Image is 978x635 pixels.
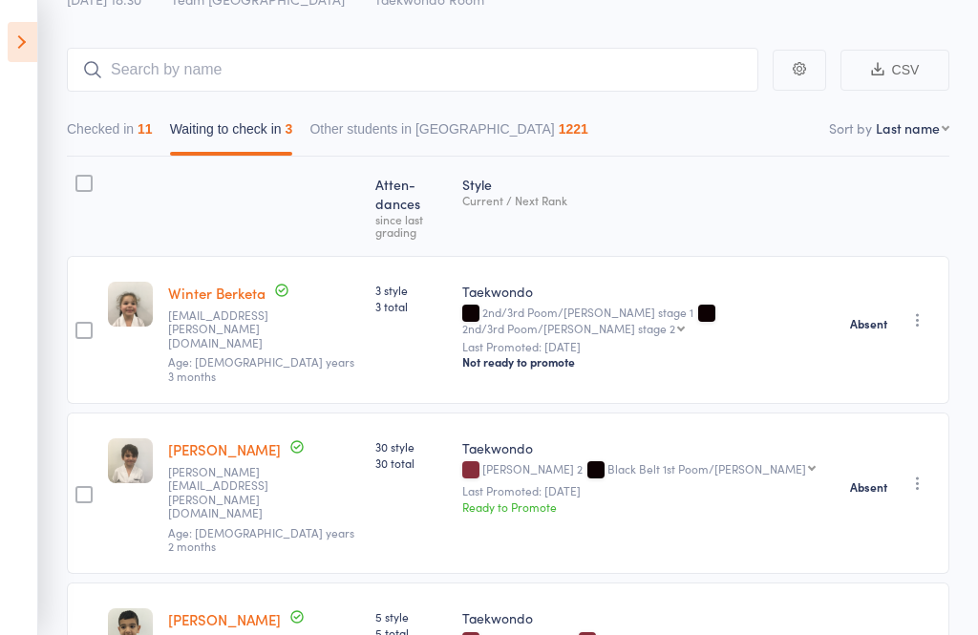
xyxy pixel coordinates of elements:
button: Waiting to check in3 [170,112,293,156]
span: 3 total [375,298,448,314]
a: [PERSON_NAME] [168,439,281,459]
div: Ready to Promote [462,498,835,515]
div: Taekwondo [462,438,835,457]
span: Age: [DEMOGRAPHIC_DATA] years 3 months [168,353,354,383]
small: berketa.travis.a@edumail.vic.gov.au [168,308,292,349]
div: 2nd/3rd Poom/[PERSON_NAME] stage 2 [462,322,675,334]
div: Style [455,165,842,247]
small: Last Promoted: [DATE] [462,484,835,497]
div: Not ready to promote [462,354,835,370]
div: 2nd/3rd Poom/[PERSON_NAME] stage 1 [462,306,835,334]
input: Search by name [67,48,758,92]
strong: Absent [850,316,887,331]
small: rita.raffoul@hotmail.com [168,465,292,520]
span: 30 total [375,455,448,471]
span: 30 style [375,438,448,455]
small: Last Promoted: [DATE] [462,340,835,353]
div: Atten­dances [368,165,456,247]
div: 3 [286,121,293,137]
a: [PERSON_NAME] [168,609,281,629]
div: Taekwondo [462,608,835,627]
img: image1559110136.png [108,438,153,483]
span: 3 style [375,282,448,298]
div: [PERSON_NAME] 2 [462,462,835,478]
div: 11 [138,121,153,137]
button: CSV [840,50,949,91]
span: Age: [DEMOGRAPHIC_DATA] years 2 months [168,524,354,554]
div: since last grading [375,213,448,238]
div: Black Belt 1st Poom/[PERSON_NAME] [607,462,806,475]
div: Last name [876,118,940,138]
a: Winter Berketa [168,283,266,303]
div: Current / Next Rank [462,194,835,206]
img: image1558591283.png [108,282,153,327]
strong: Absent [850,479,887,495]
label: Sort by [829,118,872,138]
button: Checked in11 [67,112,153,156]
span: 5 style [375,608,448,624]
button: Other students in [GEOGRAPHIC_DATA]1221 [309,112,587,156]
div: Taekwondo [462,282,835,301]
div: 1221 [559,121,588,137]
